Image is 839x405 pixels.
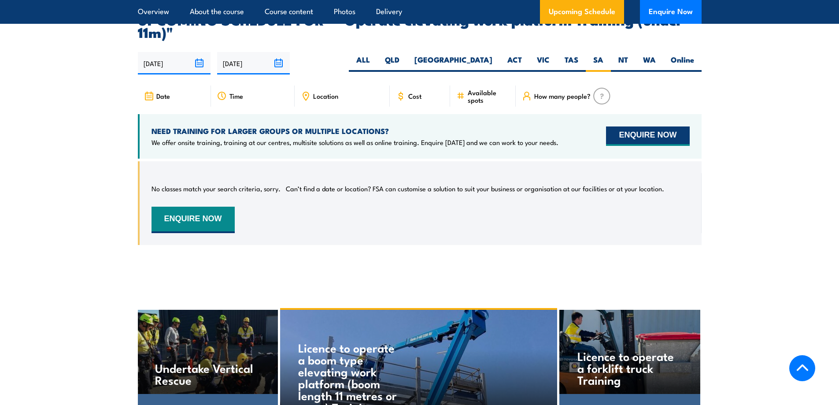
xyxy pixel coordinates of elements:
label: ALL [349,55,377,72]
label: Online [663,55,702,72]
span: Location [313,92,338,100]
button: ENQUIRE NOW [606,126,689,146]
h4: NEED TRAINING FOR LARGER GROUPS OR MULTIPLE LOCATIONS? [152,126,558,136]
p: Can’t find a date or location? FSA can customise a solution to suit your business or organisation... [286,184,664,193]
input: To date [217,52,290,74]
h2: UPCOMING SCHEDULE FOR - "Operate elevating work platform Training (under 11m)" [138,13,702,38]
span: Time [229,92,243,100]
input: From date [138,52,211,74]
label: QLD [377,55,407,72]
span: Available spots [468,89,510,104]
p: We offer onsite training, training at our centres, multisite solutions as well as online training... [152,138,558,147]
label: TAS [557,55,586,72]
label: SA [586,55,611,72]
h4: Undertake Vertical Rescue [155,362,259,386]
label: ACT [500,55,529,72]
span: Cost [408,92,421,100]
h4: Licence to operate a forklift truck Training [577,350,682,386]
p: No classes match your search criteria, sorry. [152,184,281,193]
label: [GEOGRAPHIC_DATA] [407,55,500,72]
label: NT [611,55,636,72]
label: WA [636,55,663,72]
span: Date [156,92,170,100]
label: VIC [529,55,557,72]
button: ENQUIRE NOW [152,207,235,233]
span: How many people? [534,92,591,100]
